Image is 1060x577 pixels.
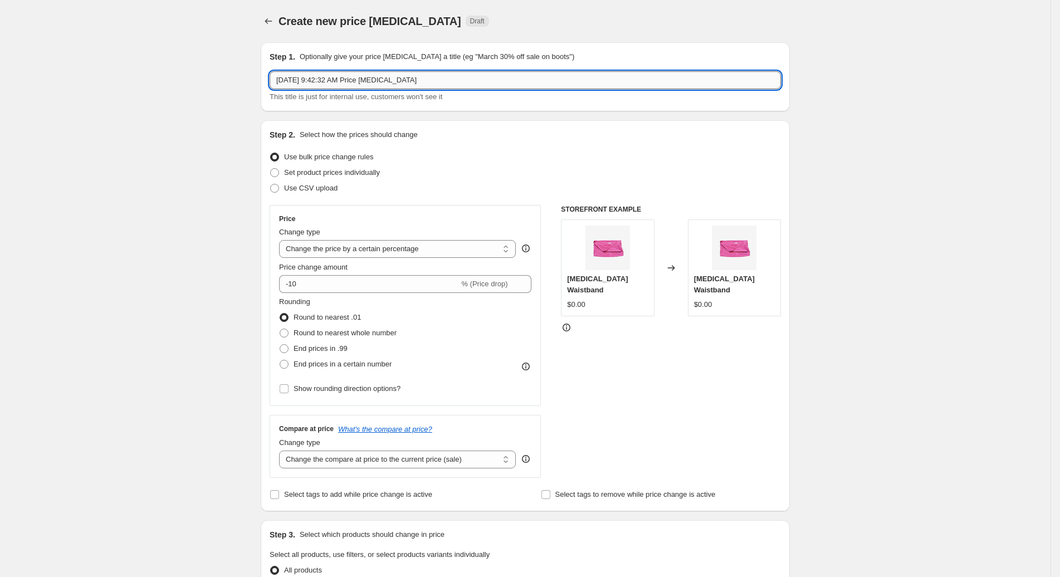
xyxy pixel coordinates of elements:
[300,51,574,62] p: Optionally give your price [MEDICAL_DATA] a title (eg "March 30% off sale on boots")
[279,424,334,433] h3: Compare at price
[694,275,755,294] span: [MEDICAL_DATA] Waistband
[294,384,400,393] span: Show rounding direction options?
[270,550,490,559] span: Select all products, use filters, or select products variants individually
[279,297,310,306] span: Rounding
[561,205,781,214] h6: STOREFRONT EXAMPLE
[294,344,348,353] span: End prices in .99
[567,275,628,294] span: [MEDICAL_DATA] Waistband
[279,263,348,271] span: Price change amount
[261,13,276,29] button: Price change jobs
[555,490,716,498] span: Select tags to remove while price change is active
[470,17,485,26] span: Draft
[567,299,585,310] div: $0.00
[284,490,432,498] span: Select tags to add while price change is active
[279,214,295,223] h3: Price
[300,129,418,140] p: Select how the prices should change
[294,329,397,337] span: Round to nearest whole number
[279,228,320,236] span: Change type
[520,243,531,254] div: help
[270,92,442,101] span: This title is just for internal use, customers won't see it
[461,280,507,288] span: % (Price drop)
[270,129,295,140] h2: Step 2.
[270,71,781,89] input: 30% off holiday sale
[279,275,459,293] input: -15
[279,15,461,27] span: Create new price [MEDICAL_DATA]
[294,313,361,321] span: Round to nearest .01
[585,226,630,270] img: OWS_80x.jpg
[279,438,320,447] span: Change type
[284,168,380,177] span: Set product prices individually
[694,299,712,310] div: $0.00
[520,453,531,464] div: help
[294,360,392,368] span: End prices in a certain number
[284,184,338,192] span: Use CSV upload
[712,226,756,270] img: OWS_80x.jpg
[270,529,295,540] h2: Step 3.
[270,51,295,62] h2: Step 1.
[284,566,322,574] span: All products
[338,425,432,433] button: What's the compare at price?
[300,529,444,540] p: Select which products should change in price
[284,153,373,161] span: Use bulk price change rules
